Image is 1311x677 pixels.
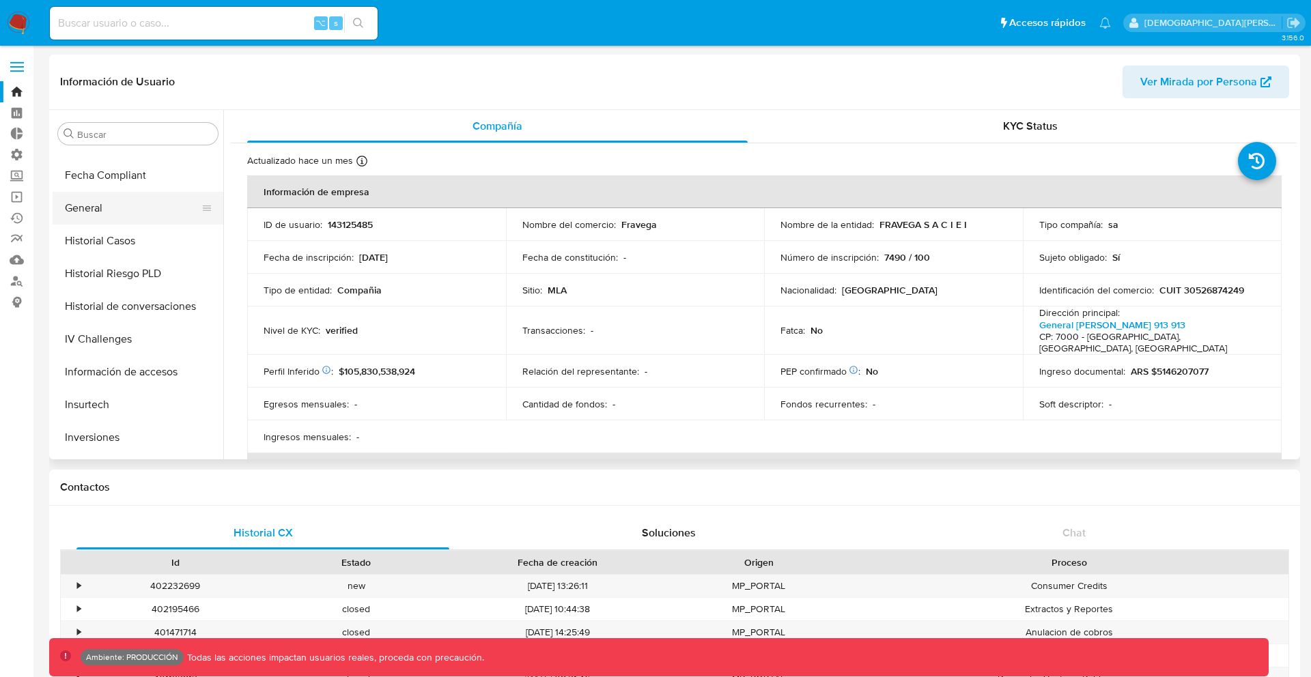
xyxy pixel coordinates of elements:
[849,598,1288,620] div: Extractos y Reportes
[53,356,223,388] button: Información de accesos
[359,251,388,263] p: [DATE]
[522,398,607,410] p: Cantidad de fondos :
[264,431,351,443] p: Ingresos mensuales :
[184,651,484,664] p: Todas las acciones impactan usuarios reales, proceda con precaución.
[1009,16,1086,30] span: Accesos rápidos
[522,365,639,377] p: Relación del representante :
[810,324,823,336] p: No
[85,621,266,644] div: 401471714
[873,398,875,410] p: -
[780,398,867,410] p: Fondos recurrentes :
[866,365,878,377] p: No
[1039,306,1120,319] p: Dirección principal :
[53,421,223,454] button: Inversiones
[1109,398,1112,410] p: -
[234,525,293,541] span: Historial CX
[60,75,175,89] h1: Información de Usuario
[1123,66,1289,98] button: Ver Mirada por Persona
[1108,218,1118,231] p: sa
[668,575,849,597] div: MP_PORTAL
[77,579,81,592] div: •
[1039,251,1107,263] p: Sujeto obligado :
[548,284,567,296] p: MLA
[522,284,542,296] p: Sitio :
[77,603,81,616] div: •
[53,323,223,356] button: IV Challenges
[60,480,1289,494] h1: Contactos
[642,525,696,541] span: Soluciones
[780,365,860,377] p: PEP confirmado :
[266,598,447,620] div: closed
[247,175,1282,208] th: Información de empresa
[612,398,615,410] p: -
[1003,118,1058,134] span: KYC Status
[1099,17,1111,29] a: Notificaciones
[1039,318,1185,332] a: General [PERSON_NAME] 913 913
[328,218,373,231] p: 143125485
[264,365,333,377] p: Perfil Inferido :
[85,575,266,597] div: 402232699
[264,324,320,336] p: Nivel de KYC :
[668,621,849,644] div: MP_PORTAL
[264,284,332,296] p: Tipo de entidad :
[77,128,212,141] input: Buscar
[1131,365,1209,377] p: ARS $5146207077
[522,251,618,263] p: Fecha de constitución :
[247,154,353,167] p: Actualizado hace un mes
[668,598,849,620] div: MP_PORTAL
[1039,365,1125,377] p: Ingreso documental :
[522,218,616,231] p: Nombre del comercio :
[879,218,967,231] p: FRAVEGA S A C I E I
[1144,16,1282,29] p: jesus.vallezarante@mercadolibre.com.co
[473,118,522,134] span: Compañía
[339,364,415,378] span: $105,830,538,924
[645,365,647,377] p: -
[275,556,437,569] div: Estado
[86,654,178,660] p: Ambiente: PRODUCCIÓN
[678,556,840,569] div: Origen
[621,218,657,231] p: Fravega
[53,257,223,290] button: Historial Riesgo PLD
[266,575,447,597] div: new
[849,575,1288,597] div: Consumer Credits
[53,192,212,225] button: General
[1159,284,1244,296] p: CUIT 30526874249
[780,218,874,231] p: Nombre de la entidad :
[522,324,585,336] p: Transacciones :
[780,251,879,263] p: Número de inscripción :
[53,454,223,487] button: Items
[77,626,81,639] div: •
[849,621,1288,644] div: Anulacion de cobros
[447,575,668,597] div: [DATE] 13:26:11
[884,251,930,263] p: 7490 / 100
[1112,251,1120,263] p: Sí
[94,556,256,569] div: Id
[50,14,378,32] input: Buscar usuario o caso...
[780,284,836,296] p: Nacionalidad :
[842,284,938,296] p: [GEOGRAPHIC_DATA]
[456,556,658,569] div: Fecha de creación
[326,324,358,336] p: verified
[247,453,1282,486] th: Datos de contacto
[85,598,266,620] div: 402195466
[53,290,223,323] button: Historial de conversaciones
[1062,525,1086,541] span: Chat
[447,598,668,620] div: [DATE] 10:44:38
[1039,284,1154,296] p: Identificación del comercio :
[354,398,357,410] p: -
[1140,66,1257,98] span: Ver Mirada por Persona
[1286,16,1301,30] a: Salir
[1039,218,1103,231] p: Tipo compañía :
[337,284,382,296] p: Compañia
[334,16,338,29] span: s
[591,324,593,336] p: -
[1039,331,1260,355] h4: CP: 7000 - [GEOGRAPHIC_DATA], [GEOGRAPHIC_DATA], [GEOGRAPHIC_DATA]
[315,16,326,29] span: ⌥
[1039,398,1103,410] p: Soft descriptor :
[264,251,354,263] p: Fecha de inscripción :
[53,225,223,257] button: Historial Casos
[64,128,74,139] button: Buscar
[859,556,1279,569] div: Proceso
[356,431,359,443] p: -
[266,621,447,644] div: closed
